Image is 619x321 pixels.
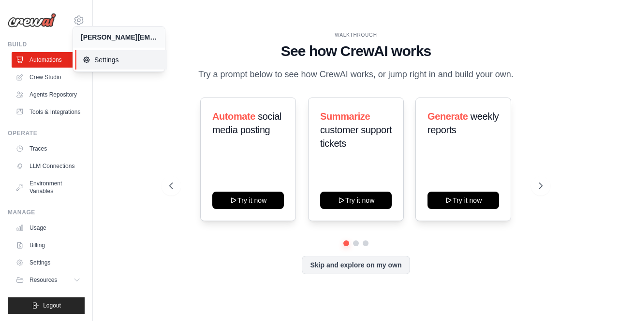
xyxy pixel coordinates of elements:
[12,158,85,174] a: LLM Connections
[8,41,85,48] div: Build
[12,176,85,199] a: Environment Variables
[12,220,85,236] a: Usage
[29,276,57,284] span: Resources
[427,111,499,135] span: weekly reports
[8,13,56,28] img: Logo
[12,141,85,156] a: Traces
[12,255,85,270] a: Settings
[12,104,85,120] a: Tools & Integrations
[320,125,392,149] span: customer support tickets
[8,297,85,314] button: Logout
[12,87,85,102] a: Agents Repository
[75,50,167,70] a: Settings
[427,192,499,209] button: Try it now
[83,55,159,65] span: Settings
[8,129,85,137] div: Operate
[169,31,542,39] div: WALKTHROUGH
[8,209,85,216] div: Manage
[12,52,85,68] a: Automations
[193,68,518,82] p: Try a prompt below to see how CrewAI works, or jump right in and build your own.
[320,192,392,209] button: Try it now
[427,111,468,122] span: Generate
[302,256,410,274] button: Skip and explore on my own
[169,42,542,60] h1: See how CrewAI works
[212,111,281,135] span: social media posting
[43,302,61,309] span: Logout
[320,111,370,122] span: Summarize
[212,192,284,209] button: Try it now
[571,275,619,321] iframe: Chat Widget
[81,32,157,42] div: [PERSON_NAME][EMAIL_ADDRESS][PERSON_NAME][DOMAIN_NAME]
[212,111,255,122] span: Automate
[12,70,85,85] a: Crew Studio
[12,237,85,253] a: Billing
[12,272,85,288] button: Resources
